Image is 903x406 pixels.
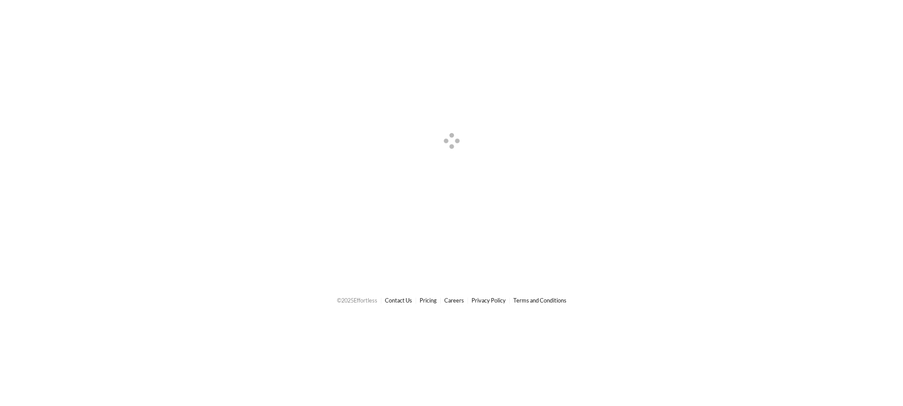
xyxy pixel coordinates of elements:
[420,297,437,304] a: Pricing
[337,297,377,304] span: © 2025 Effortless
[472,297,506,304] a: Privacy Policy
[444,297,464,304] a: Careers
[513,297,567,304] a: Terms and Conditions
[385,297,412,304] a: Contact Us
